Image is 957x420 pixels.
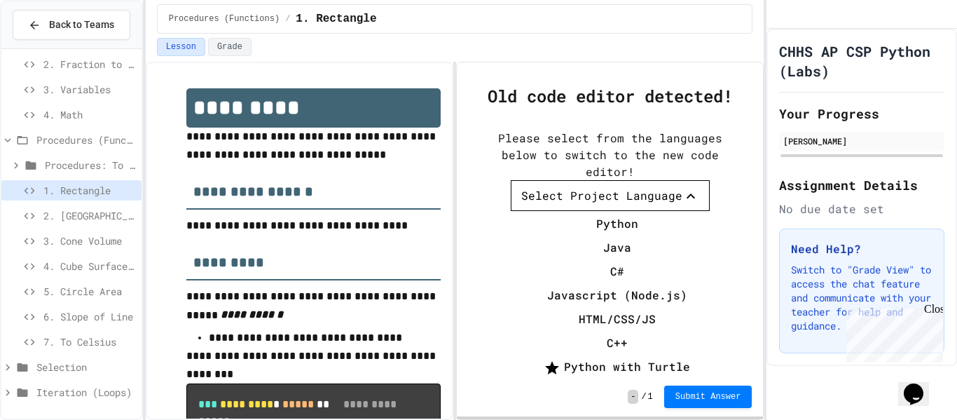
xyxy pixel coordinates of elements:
[43,82,136,97] span: 3. Variables
[525,236,710,259] li: Java
[36,133,136,147] span: Procedures (Functions)
[43,233,136,248] span: 3. Cone Volume
[641,391,646,402] span: /
[525,284,710,306] li: Javascript (Node.js)
[43,107,136,122] span: 4. Math
[841,303,943,363] iframe: chat widget
[664,386,752,408] button: Submit Answer
[779,104,944,123] h2: Your Progress
[285,13,290,25] span: /
[783,135,940,147] div: [PERSON_NAME]
[525,332,710,354] li: C++
[208,38,252,56] button: Grade
[779,41,944,81] h1: CHHS AP CSP Python (Labs)
[296,11,376,27] span: 1. Rectangle
[36,385,136,400] span: Iteration (Loops)
[13,10,130,40] button: Back to Teams
[43,309,136,324] span: 6. Slope of Line
[45,158,136,172] span: Procedures: To Reviews
[791,241,932,257] h3: Need Help?
[488,83,733,109] div: Old code editor detected!
[49,18,114,32] span: Back to Teams
[157,38,205,56] button: Lesson
[43,208,136,223] span: 2. [GEOGRAPHIC_DATA]
[779,175,944,195] h2: Assignment Details
[521,187,682,204] div: Select Project Language
[525,355,710,378] li: Python with Turtle
[675,391,741,402] span: Submit Answer
[898,364,943,406] iframe: chat widget
[43,284,136,299] span: 5. Circle Area
[648,391,653,402] span: 1
[43,183,136,198] span: 1. Rectangle
[43,334,136,349] span: 7. To Celsius
[779,201,944,217] div: No due date set
[791,263,932,333] p: Switch to "Grade View" to access the chat feature and communicate with your teacher for help and ...
[525,212,710,235] li: Python
[36,360,136,374] span: Selection
[43,57,136,72] span: 2. Fraction to Decimal
[525,308,710,330] li: HTML/CSS/JS
[169,13,280,25] span: Procedures (Functions)
[525,260,710,283] li: C#
[511,180,710,211] button: Select Project Language
[628,390,638,404] span: -
[43,259,136,273] span: 4. Cube Surface Area
[478,130,742,180] div: Please select from the languages below to switch to the new code editor!
[6,6,97,89] div: Chat with us now!Close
